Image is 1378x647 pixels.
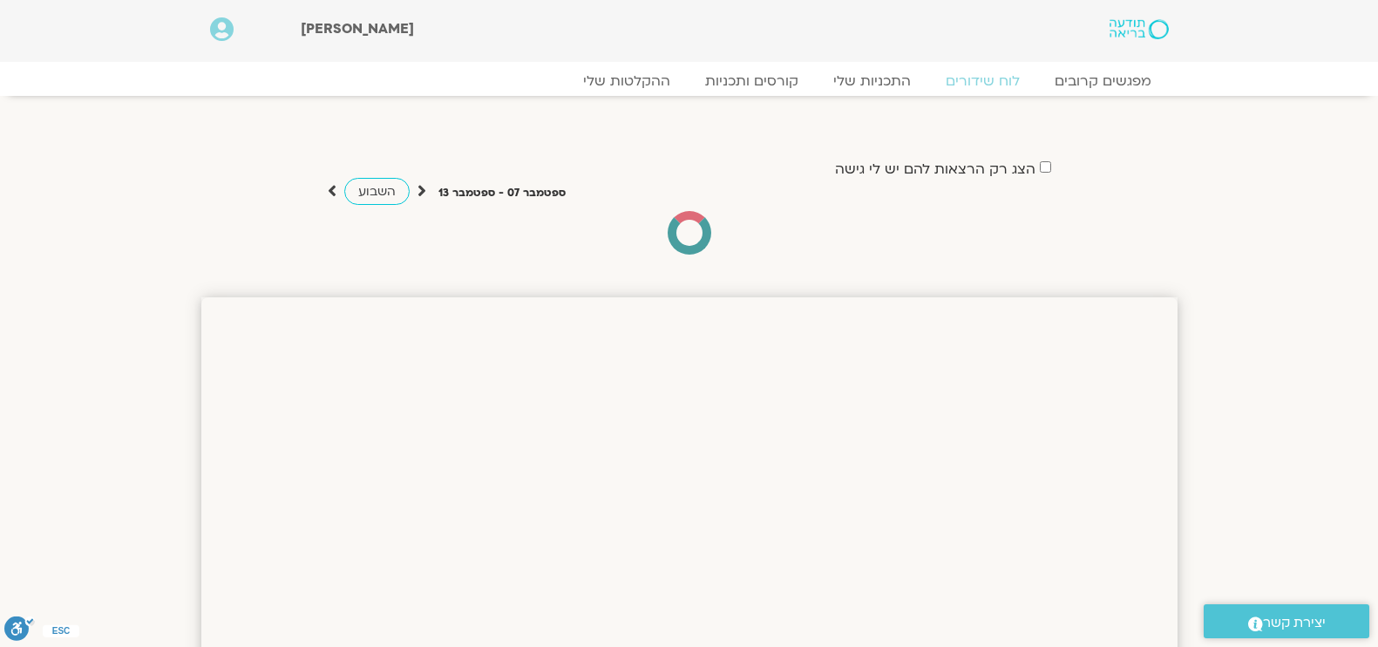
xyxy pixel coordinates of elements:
[438,184,566,202] p: ספטמבר 07 - ספטמבר 13
[210,72,1169,90] nav: Menu
[1204,604,1369,638] a: יצירת קשר
[358,183,396,200] span: השבוע
[816,72,928,90] a: התכניות שלי
[1037,72,1169,90] a: מפגשים קרובים
[1263,611,1326,635] span: יצירת קשר
[928,72,1037,90] a: לוח שידורים
[344,178,410,205] a: השבוע
[688,72,816,90] a: קורסים ותכניות
[835,161,1035,177] label: הצג רק הרצאות להם יש לי גישה
[301,19,414,38] span: [PERSON_NAME]
[566,72,688,90] a: ההקלטות שלי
